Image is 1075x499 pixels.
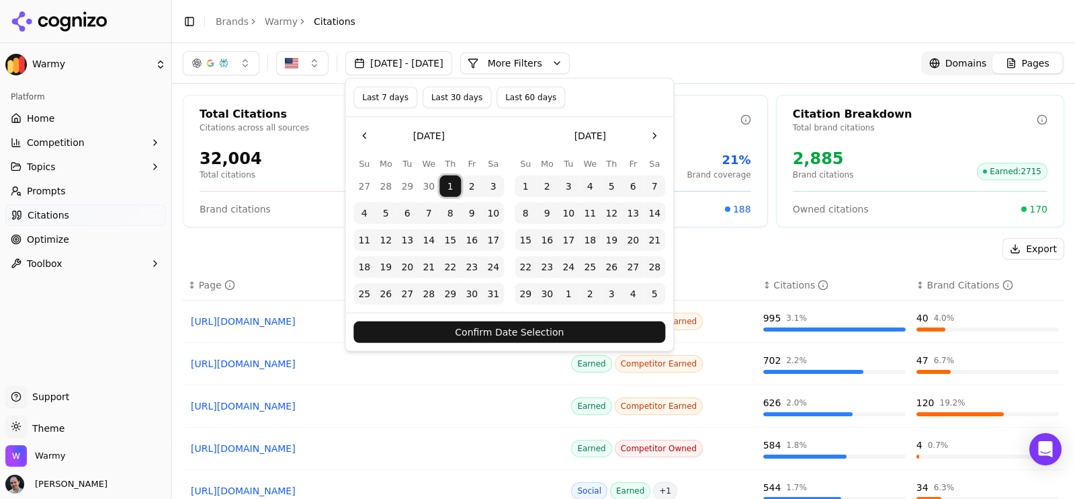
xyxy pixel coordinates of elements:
button: Competition [5,132,166,153]
button: Sunday, June 29th, 2025, selected [515,283,536,305]
span: Citations [28,208,69,222]
button: Sunday, May 4th, 2025, selected [353,202,375,224]
button: Monday, May 12th, 2025, selected [375,229,396,251]
button: Tuesday, May 27th, 2025, selected [396,283,418,305]
button: Wednesday, April 30th, 2025 [418,176,439,197]
button: Saturday, May 3rd, 2025, selected [482,176,504,197]
button: Tuesday, July 1st, 2025, selected [558,283,579,305]
span: Warmy [35,450,65,462]
th: Thursday [601,157,622,170]
button: Friday, June 6th, 2025, selected [622,176,644,197]
button: Thursday, May 15th, 2025, selected [439,229,461,251]
th: Friday [622,157,644,170]
button: Wednesday, June 25th, 2025, selected [579,256,601,278]
button: Thursday, May 29th, 2025, selected [439,283,461,305]
div: 3.1 % [786,313,807,323]
button: Saturday, May 17th, 2025, selected [482,229,504,251]
p: Citations across all sources [200,122,443,133]
button: Saturday, May 10th, 2025, selected [482,202,504,224]
th: Friday [461,157,482,170]
a: Citations [5,204,166,226]
div: ↕Page [188,278,560,292]
span: [PERSON_NAME] [30,478,107,490]
button: Wednesday, May 21st, 2025, selected [418,256,439,278]
button: Friday, June 13th, 2025, selected [622,202,644,224]
div: 1.7 % [786,482,807,493]
button: Wednesday, May 28th, 2025, selected [418,283,439,305]
span: Prompts [27,184,66,198]
th: Saturday [482,157,504,170]
button: Export [1002,238,1064,260]
div: 1.8 % [786,440,807,451]
div: 120 [916,396,935,410]
button: Saturday, June 21st, 2025, selected [644,229,665,251]
div: ↕Citations [763,278,906,292]
button: Thursday, June 19th, 2025, selected [601,229,622,251]
button: Friday, June 20th, 2025, selected [622,229,644,251]
button: Saturday, May 24th, 2025, selected [482,256,504,278]
button: Thursday, May 1st, 2025, selected [439,176,461,197]
div: 2,885 [793,148,854,169]
button: Saturday, June 28th, 2025, selected [644,256,665,278]
button: Monday, June 2nd, 2025, selected [536,176,558,197]
button: Saturday, May 31st, 2025, selected [482,283,504,305]
button: Thursday, June 26th, 2025, selected [601,256,622,278]
a: [URL][DOMAIN_NAME] [191,442,558,455]
div: 6.7 % [934,355,955,366]
button: Wednesday, June 4th, 2025, selected [579,176,601,197]
img: Erol Azuz [5,475,24,494]
button: Tuesday, May 20th, 2025, selected [396,256,418,278]
button: Toolbox [5,253,166,274]
p: Total brand citations [793,122,1037,133]
img: Warmy [5,54,27,75]
div: Page [199,278,235,292]
span: Competitor Earned [615,397,703,415]
div: Citations [773,278,828,292]
button: Monday, June 23rd, 2025, selected [536,256,558,278]
button: Friday, May 16th, 2025, selected [461,229,482,251]
button: Tuesday, June 24th, 2025, selected [558,256,579,278]
button: Sunday, April 27th, 2025 [353,176,375,197]
button: Tuesday, May 13th, 2025, selected [396,229,418,251]
button: Monday, May 5th, 2025, selected [375,202,396,224]
button: Last 60 days [497,87,565,108]
button: Monday, May 26th, 2025, selected [375,283,396,305]
div: Citation Breakdown [793,106,1037,122]
table: May 2025 [353,157,504,305]
button: Sunday, June 22nd, 2025, selected [515,256,536,278]
span: 170 [1029,202,1047,216]
button: Wednesday, May 14th, 2025, selected [418,229,439,251]
span: Competitor Owned [615,440,703,457]
div: 4 [916,438,922,452]
button: Wednesday, May 7th, 2025, selected [418,202,439,224]
button: Friday, July 4th, 2025, selected [622,283,644,305]
button: [DATE] - [DATE] [345,51,452,75]
span: Brand citations [200,202,271,216]
span: Earned : 2715 [977,163,1047,180]
span: Competition [27,136,85,149]
div: 19.2 % [940,397,965,408]
div: Brand Citations [927,278,1013,292]
button: Wednesday, June 11th, 2025, selected [579,202,601,224]
button: Monday, June 30th, 2025, selected [536,283,558,305]
th: Wednesday [418,157,439,170]
span: Home [27,112,54,125]
button: Wednesday, June 18th, 2025, selected [579,229,601,251]
a: [URL][DOMAIN_NAME] [191,399,558,413]
div: Platform [5,86,166,108]
th: Monday [375,157,396,170]
button: Thursday, June 12th, 2025, selected [601,202,622,224]
a: Brands [216,16,249,27]
img: US [285,56,298,70]
p: Brand coverage [687,169,750,180]
button: Open organization switcher [5,445,65,467]
span: Pages [1022,56,1049,70]
a: Prompts [5,180,166,202]
div: 47 [916,354,929,367]
th: brandCitationCount [911,270,1064,301]
button: Last 7 days [353,87,417,108]
span: Owned citations [793,202,869,216]
button: Sunday, May 25th, 2025, selected [353,283,375,305]
span: Toolbox [27,257,62,270]
button: Tuesday, June 3rd, 2025, selected [558,176,579,197]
